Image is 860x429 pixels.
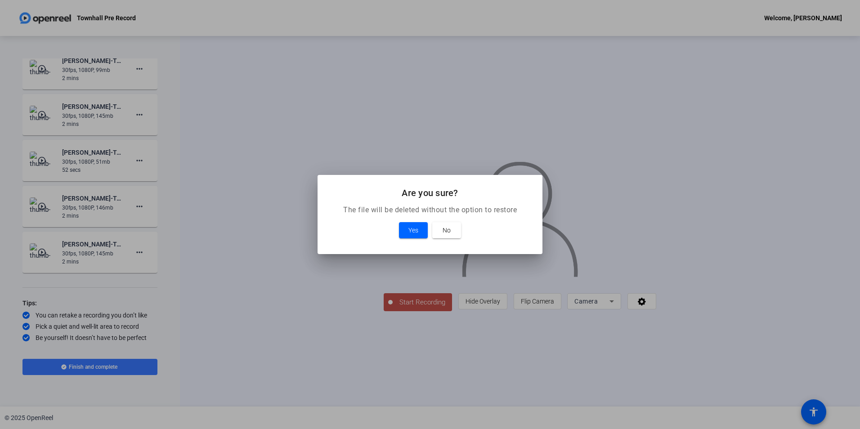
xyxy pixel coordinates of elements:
span: No [443,225,451,236]
button: No [432,222,461,238]
h2: Are you sure? [328,186,532,200]
p: The file will be deleted without the option to restore [328,205,532,215]
span: Yes [408,225,418,236]
button: Yes [399,222,428,238]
